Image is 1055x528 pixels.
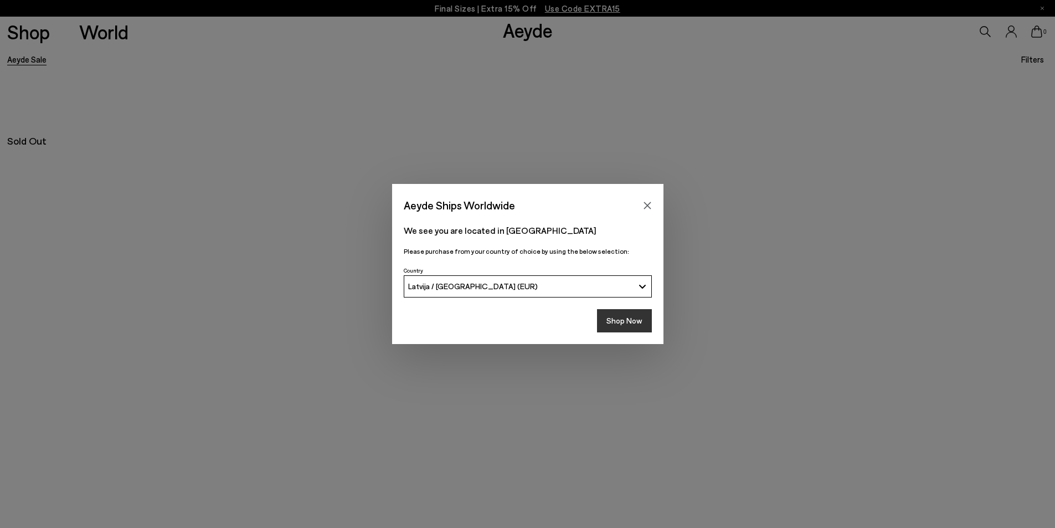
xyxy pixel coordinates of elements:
button: Shop Now [597,309,652,332]
p: Please purchase from your country of choice by using the below selection: [404,246,652,257]
span: Aeyde Ships Worldwide [404,196,515,215]
button: Close [639,197,656,214]
span: Country [404,267,423,274]
p: We see you are located in [GEOGRAPHIC_DATA] [404,224,652,237]
span: Latvija / [GEOGRAPHIC_DATA] (EUR) [408,281,538,291]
